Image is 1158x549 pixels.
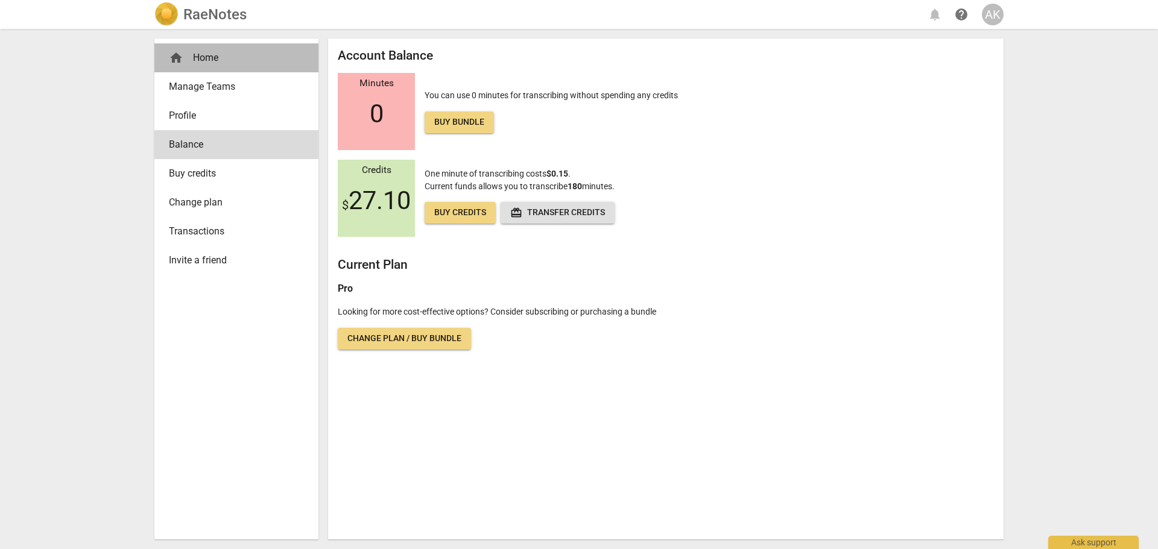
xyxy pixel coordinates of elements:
p: Looking for more cost-effective options? Consider subscribing or purchasing a bundle [338,306,994,318]
a: Invite a friend [154,246,318,275]
span: Manage Teams [169,80,294,94]
a: Transactions [154,217,318,246]
b: $0.15 [546,169,568,178]
div: Ask support [1048,536,1139,549]
span: Transactions [169,224,294,239]
span: help [954,7,969,22]
span: $ [342,198,349,212]
span: One minute of transcribing costs . [425,169,571,178]
a: Change plan / Buy bundle [338,328,471,350]
span: Change plan [169,195,294,210]
span: Change plan / Buy bundle [347,333,461,345]
span: Buy bundle [434,116,484,128]
div: Home [154,43,318,72]
span: Current funds allows you to transcribe minutes. [425,181,615,191]
p: You can use 0 minutes for transcribing without spending any credits [425,89,678,133]
b: Pro [338,283,353,294]
h2: Current Plan [338,257,994,272]
a: Buy bundle [425,111,494,133]
a: Balance [154,130,318,159]
img: Logo [154,2,179,27]
span: Balance [169,137,294,152]
a: Buy credits [425,202,496,224]
a: Buy credits [154,159,318,188]
h2: Account Balance [338,48,994,63]
span: Buy credits [169,166,294,181]
span: home [169,51,183,65]
a: LogoRaeNotes [154,2,247,27]
button: AK [982,4,1004,25]
span: Invite a friend [169,253,294,268]
a: Profile [154,101,318,130]
span: redeem [510,207,522,219]
span: 0 [370,99,384,128]
a: Manage Teams [154,72,318,101]
span: Buy credits [434,207,486,219]
a: Change plan [154,188,318,217]
button: Transfer credits [501,202,615,224]
a: Help [951,4,972,25]
span: Profile [169,108,294,123]
div: Home [169,51,294,65]
b: 180 [568,181,582,191]
div: Credits [338,165,415,176]
h2: RaeNotes [183,6,247,23]
span: Transfer credits [510,207,605,219]
div: Minutes [338,78,415,89]
span: 27.10 [342,186,411,215]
